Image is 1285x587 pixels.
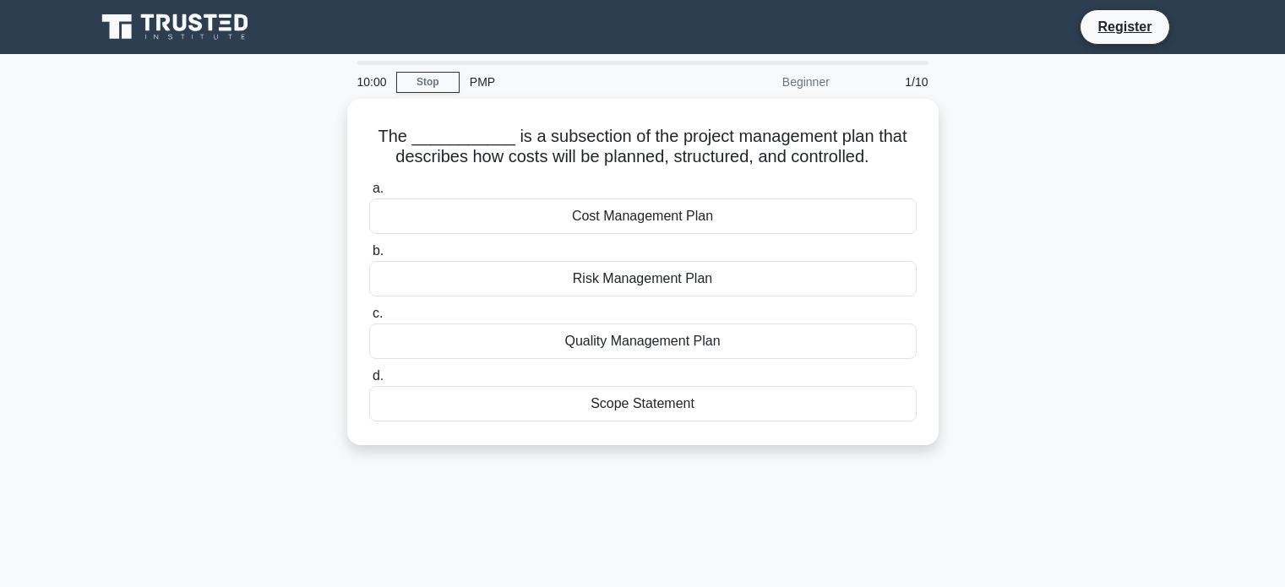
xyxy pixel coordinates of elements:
[692,65,840,99] div: Beginner
[1087,16,1162,37] a: Register
[373,181,384,195] span: a.
[373,368,384,383] span: d.
[369,323,917,359] div: Quality Management Plan
[396,72,460,93] a: Stop
[840,65,939,99] div: 1/10
[368,126,918,168] h5: The ___________ is a subsection of the project management plan that describes how costs will be p...
[373,243,384,258] span: b.
[460,65,692,99] div: PMP
[369,386,917,421] div: Scope Statement
[369,198,917,234] div: Cost Management Plan
[373,306,383,320] span: c.
[347,65,396,99] div: 10:00
[369,261,917,296] div: Risk Management Plan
